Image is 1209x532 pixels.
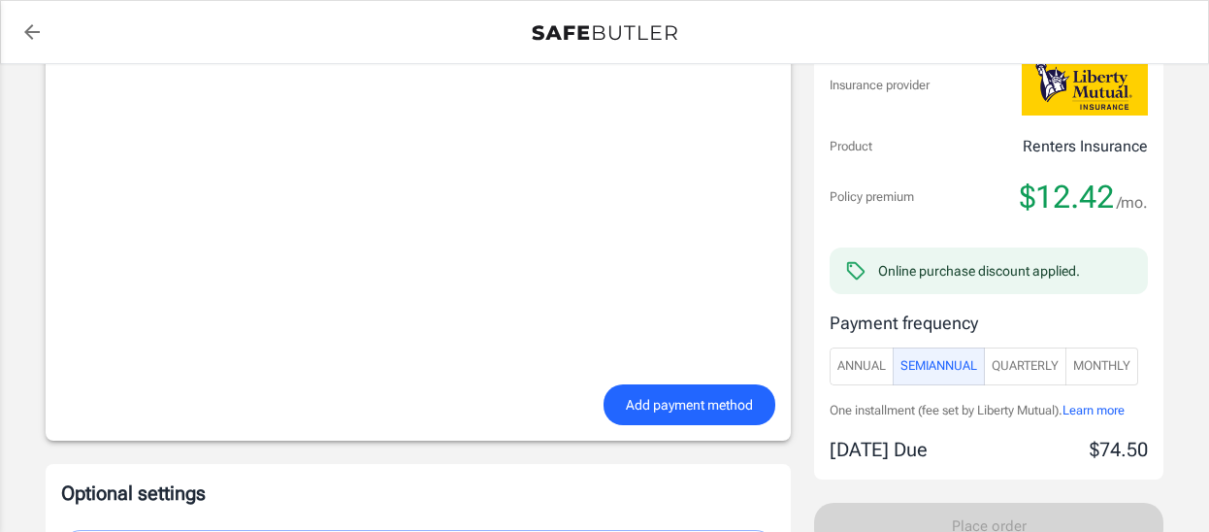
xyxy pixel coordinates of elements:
p: $74.50 [1090,435,1148,464]
img: Back to quotes [532,25,677,41]
span: /mo. [1117,189,1148,216]
button: Add payment method [604,384,775,426]
p: Payment frequency [830,310,1148,336]
p: [DATE] Due [830,435,928,464]
span: Monthly [1073,355,1130,378]
button: Monthly [1065,348,1138,385]
p: Optional settings [61,480,775,507]
span: SemiAnnual [900,355,977,378]
span: Learn more [1062,403,1125,417]
span: Annual [837,355,886,378]
button: SemiAnnual [893,348,985,385]
span: One installment (fee set by Liberty Mutual). [830,403,1062,417]
span: $12.42 [1020,178,1114,216]
button: Quarterly [984,348,1066,385]
p: Renters Insurance [1023,135,1148,158]
p: Insurance provider [830,76,930,95]
p: Policy premium [830,187,914,207]
p: Product [830,137,872,156]
div: Online purchase discount applied. [878,261,1080,281]
span: Add payment method [626,393,753,417]
a: back to quotes [13,13,51,51]
img: Liberty Mutual [1022,54,1148,116]
button: Annual [830,348,894,385]
span: Quarterly [992,355,1059,378]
